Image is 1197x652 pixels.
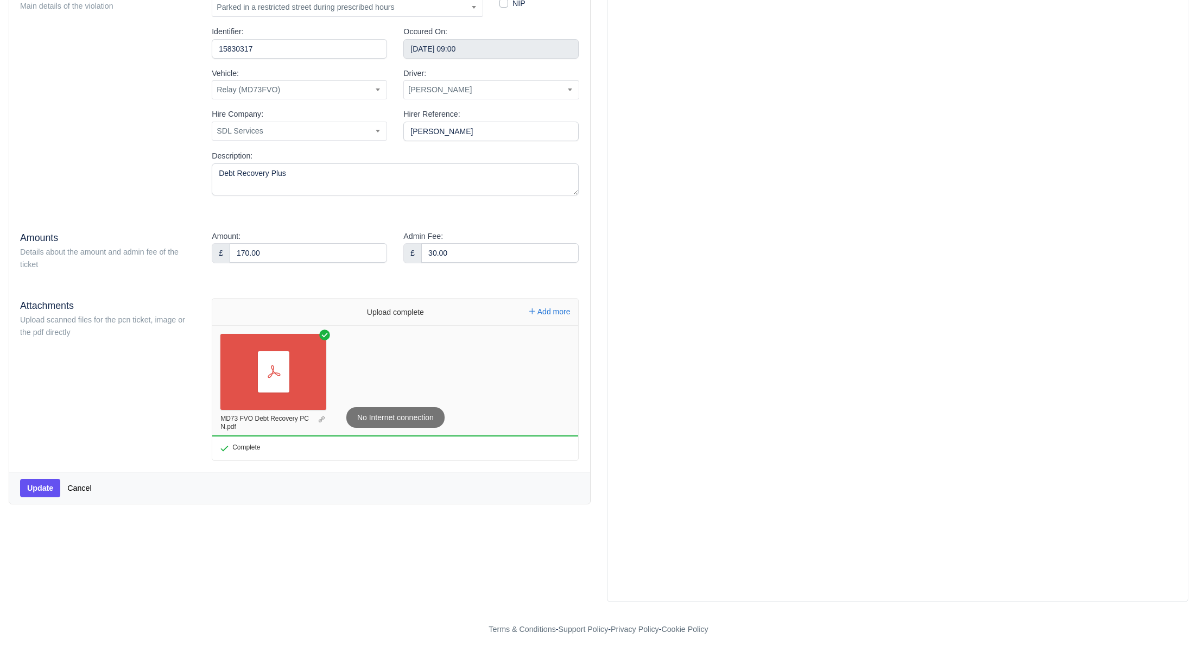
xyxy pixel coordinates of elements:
input: GHB 1243 GB [212,39,387,59]
div: Upload scanned files for the pcn ticket, image or the pdf directly [20,314,195,339]
input: 0.00 [230,243,387,263]
div: £ [403,243,422,263]
span: Add more [537,307,571,316]
span: Mourad Ghidouche [404,83,578,97]
div: Complete [212,435,262,460]
label: Driver: [403,67,426,80]
span: SDL Services [212,124,387,138]
label: Hire Company: [212,108,263,121]
iframe: Chat Widget [1143,600,1197,652]
h5: Attachments [20,300,195,312]
div: Details about the amount and admin fee of the ticket [20,246,195,271]
div: 2.7 MB [220,434,239,441]
label: Admin Fee: [403,230,443,243]
div: - - - [289,623,908,636]
a: Cookie Policy [661,625,708,634]
a: MD73 FVO Debt Recovery PCN.pdf [220,334,326,410]
a: Cancel [60,479,98,497]
textarea: Debt Recovery Plus [212,163,579,195]
span: Relay (MD73FVO) [212,80,387,99]
a: Support Policy [559,625,609,634]
a: Privacy Policy [611,625,659,634]
label: Identifier: [212,26,244,38]
button: Update [20,479,60,497]
div: Complete [220,443,260,452]
span: Mourad Ghidouche [403,80,579,99]
label: Vehicle: [212,67,239,80]
label: Description: [212,150,252,162]
span: Relay (MD73FVO) [212,83,387,97]
a: Terms & Conditions [489,625,555,634]
label: Amount: [212,230,240,243]
div: Upload complete [314,299,477,326]
div: File Uploader [212,298,579,461]
p: No Internet connection [346,407,445,428]
label: Hirer Reference: [403,108,460,121]
span: Parked in a restricted street during prescribed hours [212,1,483,14]
label: Occured On: [403,26,447,38]
button: Add more files [525,304,575,319]
span: SDL Services [212,122,387,141]
h5: Amounts [20,232,195,244]
div: £ [212,243,230,263]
